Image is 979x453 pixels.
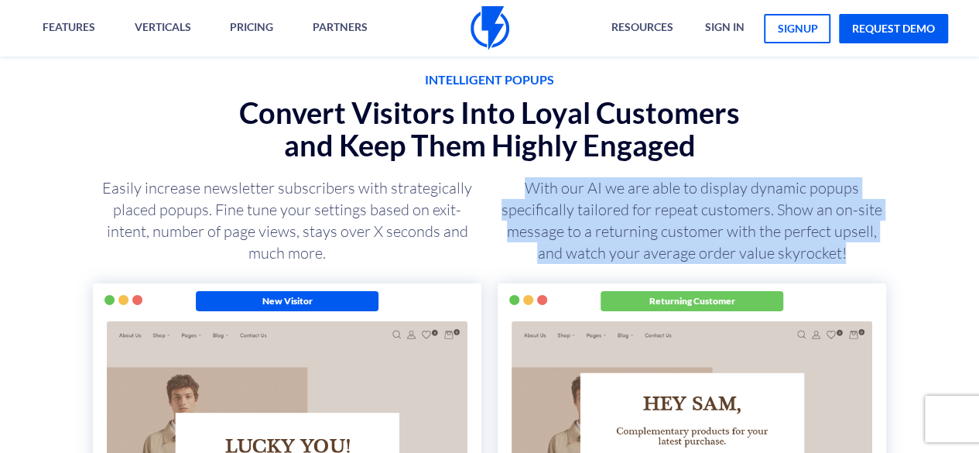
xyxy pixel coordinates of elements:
a: request demo [839,14,948,43]
p: Easily increase newsletter subscribers with strategically placed popups. Fine tune your settings ... [93,177,481,264]
span: Intelligent POPUPS [229,71,750,89]
div: Returning Customer [601,291,783,311]
a: signup [764,14,830,43]
h2: Convert Visitors Into Loyal Customers and Keep Them Highly Engaged [229,97,750,161]
p: With our AI we are able to display dynamic popups specifically tailored for repeat customers. Sho... [498,177,886,264]
div: New Visitor [196,291,378,311]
